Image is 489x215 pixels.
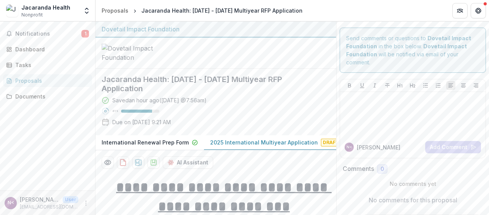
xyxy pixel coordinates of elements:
[99,5,131,16] a: Proposals
[471,3,486,18] button: Get Help
[459,81,468,90] button: Align Center
[381,166,384,172] span: 0
[343,180,483,188] p: No comments yet
[8,200,14,205] div: Nick Pearson <npearson@jacarandahealth.org>
[6,5,18,17] img: Jacaranda Health
[21,11,43,18] span: Nonprofit
[15,61,86,69] div: Tasks
[102,25,330,34] div: Dovetail Impact Foundation
[102,7,128,15] div: Proposals
[347,145,352,149] div: Nick Pearson <npearson@jacarandahealth.org>
[3,28,92,40] button: Notifications1
[421,81,430,90] button: Bullet List
[3,59,92,71] a: Tasks
[345,81,354,90] button: Bold
[3,90,92,103] a: Documents
[321,139,341,146] span: Draft
[15,92,86,100] div: Documents
[210,138,318,146] p: 2025 International Multiyear Application
[343,165,374,172] h2: Comments
[340,28,486,73] div: Send comments or questions to in the box below. will be notified via email of your comment.
[369,195,457,205] p: No comments for this proposal
[117,156,129,169] button: download-proposal
[395,81,405,90] button: Heading 1
[3,43,92,56] a: Dashboard
[425,141,481,153] button: Add Comment
[20,204,78,210] p: [EMAIL_ADDRESS][DOMAIN_NAME]
[112,118,171,126] p: Due on [DATE] 9:21 AM
[112,108,118,114] p: 81 %
[81,3,92,18] button: Open entity switcher
[147,156,160,169] button: download-proposal
[446,81,455,90] button: Align Left
[163,156,213,169] button: AI Assistant
[20,195,60,204] p: [PERSON_NAME] <[EMAIL_ADDRESS][DOMAIN_NAME]>
[370,81,379,90] button: Italicize
[102,75,318,93] h2: Jacaranda Health: [DATE] - [DATE] Multiyear RFP Application
[15,31,81,37] span: Notifications
[102,138,189,146] p: International Renewal Prep Form
[63,196,78,203] p: User
[81,199,91,208] button: More
[132,156,144,169] button: download-proposal
[21,3,70,11] div: Jacaranda Health
[81,30,89,38] span: 1
[102,44,178,62] img: Dovetail Impact Foundation
[141,7,303,15] div: Jacaranda Health: [DATE] - [DATE] Multiyear RFP Application
[357,143,400,151] p: [PERSON_NAME]
[471,81,481,90] button: Align Right
[434,81,443,90] button: Ordered List
[99,5,306,16] nav: breadcrumb
[102,156,114,169] button: Preview 0df6be71-151e-4a3c-b7e0-cf3fbf811063-1.pdf
[112,96,207,104] div: Saved an hour ago ( [DATE] @ 7:56am )
[15,45,86,53] div: Dashboard
[358,81,367,90] button: Underline
[408,81,417,90] button: Heading 2
[452,3,468,18] button: Partners
[3,74,92,87] a: Proposals
[383,81,392,90] button: Strike
[15,77,86,85] div: Proposals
